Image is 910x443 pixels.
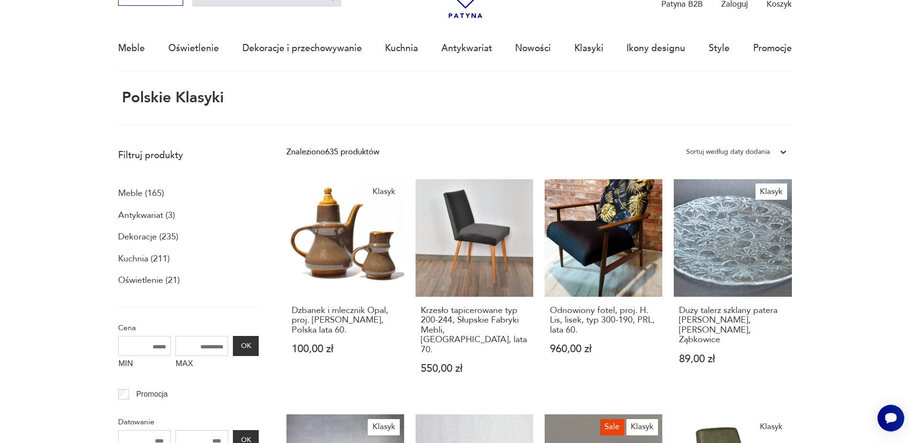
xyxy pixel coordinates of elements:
[242,26,362,70] a: Dekoracje i przechowywanie
[679,354,787,364] p: 89,00 zł
[686,146,770,158] div: Sortuj według daty dodania
[515,26,551,70] a: Nowości
[118,229,178,245] a: Dekoracje (235)
[175,356,228,374] label: MAX
[118,416,259,428] p: Datowanie
[118,322,259,334] p: Cena
[877,405,904,432] iframe: Smartsupp widget button
[118,185,164,202] a: Meble (165)
[286,179,404,396] a: KlasykDzbanek i mlecznik Opal, proj. A. Sadulski, Polska lata 60.Dzbanek i mlecznik Opal, proj. [...
[753,26,792,70] a: Promocje
[550,344,658,354] p: 960,00 zł
[385,26,418,70] a: Kuchnia
[550,306,658,335] h3: Odnowiony fotel, proj. H. Lis, lisek, typ 300-190, PRL, lata 60.
[118,356,171,374] label: MIN
[168,26,219,70] a: Oświetlenie
[136,388,168,400] p: Promocja
[118,149,259,162] p: Filtruj produkty
[118,26,145,70] a: Meble
[286,146,379,158] div: Znaleziono 635 produktów
[118,90,223,106] h1: Polskie Klasyki
[626,26,685,70] a: Ikony designu
[709,26,730,70] a: Style
[118,272,180,289] a: Oświetlenie (21)
[416,179,533,396] a: Krzesło tapicerowane typ 200-244, Słupskie Fabryki Mebli, Polska, lata 70.Krzesło tapicerowane ty...
[421,306,528,355] h3: Krzesło tapicerowane typ 200-244, Słupskie Fabryki Mebli, [GEOGRAPHIC_DATA], lata 70.
[292,344,399,354] p: 100,00 zł
[421,364,528,374] p: 550,00 zł
[118,207,175,224] a: Antykwariat (3)
[574,26,603,70] a: Klasyki
[233,336,259,356] button: OK
[545,179,662,396] a: Odnowiony fotel, proj. H. Lis, lisek, typ 300-190, PRL, lata 60.Odnowiony fotel, proj. H. Lis, li...
[118,251,170,267] a: Kuchnia (211)
[674,179,791,396] a: KlasykDuży talerz szklany patera Anemony, E. Trzewik-Drost, ZąbkowiceDuży talerz szklany patera [...
[441,26,492,70] a: Antykwariat
[679,306,787,345] h3: Duży talerz szklany patera [PERSON_NAME], [PERSON_NAME], Ząbkowice
[292,306,399,335] h3: Dzbanek i mlecznik Opal, proj. [PERSON_NAME], Polska lata 60.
